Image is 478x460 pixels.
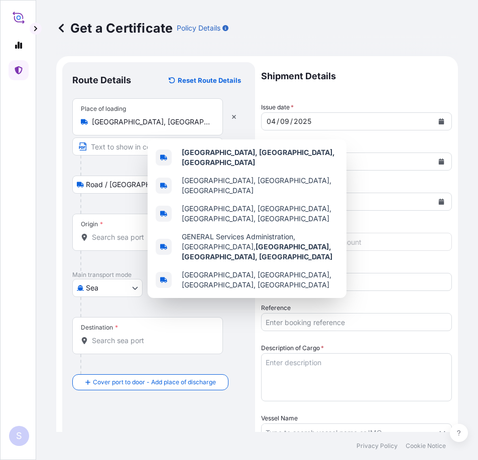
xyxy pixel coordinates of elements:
button: Calendar [433,154,449,170]
input: Destination [92,336,210,346]
label: Description of Cargo [261,343,324,353]
button: Select transport [72,176,196,194]
span: [GEOGRAPHIC_DATA], [GEOGRAPHIC_DATA], [GEOGRAPHIC_DATA], [GEOGRAPHIC_DATA] [182,204,338,224]
button: Select transport [72,279,143,297]
button: Calendar [433,113,449,129]
p: Shipment Details [261,62,452,90]
div: year, [293,115,312,127]
div: / [277,115,279,127]
div: Origin [81,220,103,228]
b: [GEOGRAPHIC_DATA], [GEOGRAPHIC_DATA], [GEOGRAPHIC_DATA] [182,148,335,167]
div: Place of loading [81,105,126,113]
div: / [290,115,293,127]
a: Cookie Notice [406,442,446,450]
p: Route Details [72,74,131,86]
input: Enter amount [311,233,452,251]
input: Enter percentage between 0 and 10% [281,273,452,291]
span: Sea [86,283,98,293]
span: [GEOGRAPHIC_DATA], [GEOGRAPHIC_DATA], [GEOGRAPHIC_DATA] [182,176,338,196]
span: [GEOGRAPHIC_DATA], [GEOGRAPHIC_DATA], [GEOGRAPHIC_DATA], [GEOGRAPHIC_DATA] [182,270,338,290]
span: Cover port to door - Add place of discharge [93,377,216,387]
label: Vessel Name [261,413,298,423]
b: [GEOGRAPHIC_DATA], [GEOGRAPHIC_DATA], [GEOGRAPHIC_DATA] [182,242,332,261]
input: Place of loading [92,117,210,127]
input: Origin [92,232,210,242]
span: Road / [GEOGRAPHIC_DATA] [86,180,181,190]
div: Show suggestions [148,139,346,298]
span: Issue date [261,102,294,112]
p: Main transport mode [72,271,245,279]
p: Reset Route Details [178,75,241,85]
label: Reference [261,303,291,313]
div: day, [266,115,277,127]
span: S [16,431,22,441]
button: Calendar [433,194,449,210]
p: Get a Certificate [56,20,173,36]
div: Destination [81,324,118,332]
a: Privacy Policy [356,442,398,450]
button: Cover port to door - Add place of discharge [72,374,228,390]
input: Text to appear on certificate [72,137,223,156]
span: Commercial Invoice Value [261,223,452,231]
input: Enter booking reference [261,313,452,331]
button: Reset Route Details [164,72,245,88]
div: month, [279,115,290,127]
p: Policy Details [177,23,220,33]
span: GENERAL Services Administration, [GEOGRAPHIC_DATA], [182,232,338,262]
